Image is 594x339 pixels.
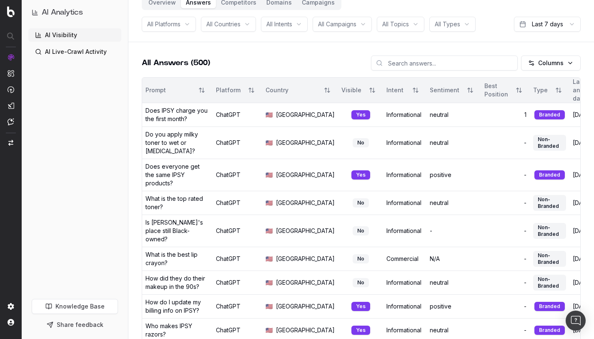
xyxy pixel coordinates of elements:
[145,322,209,339] div: Who makes IPSY razors?
[484,227,526,235] div: -
[386,171,423,179] div: Informational
[276,255,335,263] span: [GEOGRAPHIC_DATA]
[8,140,13,146] img: Switch project
[276,302,335,311] span: [GEOGRAPHIC_DATA]
[386,86,405,94] div: Intent
[430,227,478,235] div: -
[266,278,273,287] span: 🇺🇸
[566,311,586,331] div: Open Intercom Messenger
[484,171,526,179] div: -
[430,255,478,263] div: N/A
[216,139,259,147] div: ChatGPT
[32,317,118,332] button: Share feedback
[484,111,526,119] div: 1
[533,251,566,267] div: Non-Branded
[266,86,316,94] div: Country
[216,227,259,235] div: ChatGPT
[28,45,121,58] a: AI Live-Crawl Activity
[484,302,526,311] div: -
[365,83,380,98] button: Sort
[534,302,565,311] div: Branded
[145,218,209,243] div: Is [PERSON_NAME]'s place still Black-owned?
[145,162,209,187] div: Does everyone get the same IPSY products?
[353,138,369,147] div: No
[551,83,566,98] button: Sort
[8,118,14,125] img: Assist
[386,227,423,235] div: Informational
[216,278,259,287] div: ChatGPT
[386,326,423,334] div: Informational
[145,130,209,155] div: Do you apply milky toner to wet or [MEDICAL_DATA]?
[533,86,548,94] div: Type
[430,86,459,94] div: Sentiment
[32,299,118,314] a: Knowledge Base
[266,302,273,311] span: 🇺🇸
[534,326,565,335] div: Branded
[276,326,335,334] span: [GEOGRAPHIC_DATA]
[533,135,566,151] div: Non-Branded
[32,7,118,18] button: AI Analytics
[276,227,335,235] span: [GEOGRAPHIC_DATA]
[266,139,273,147] span: 🇺🇸
[266,20,292,28] span: All Intents
[194,83,209,98] button: Sort
[8,102,14,109] img: Studio
[353,254,369,263] div: No
[276,199,335,207] span: [GEOGRAPHIC_DATA]
[484,82,508,99] div: Best Position
[276,139,335,147] span: [GEOGRAPHIC_DATA]
[521,56,581,71] button: Columns
[216,302,259,311] div: ChatGPT
[353,226,369,235] div: No
[266,227,273,235] span: 🇺🇸
[147,20,180,28] span: All Platforms
[206,20,241,28] span: All Countries
[145,274,209,291] div: How did they do their makeup in the 90s?
[351,302,370,311] div: Yes
[145,106,209,123] div: Does IPSY charge you the first month?
[386,278,423,287] div: Informational
[533,195,566,211] div: Non-Branded
[216,171,259,179] div: ChatGPT
[351,110,370,119] div: Yes
[430,278,478,287] div: neutral
[216,86,241,94] div: Platform
[216,111,259,119] div: ChatGPT
[216,255,259,263] div: ChatGPT
[145,250,209,267] div: What is the best lip crayon?
[463,83,478,98] button: Sort
[351,170,370,180] div: Yes
[534,170,565,180] div: Branded
[386,255,423,263] div: Commercial
[430,171,478,179] div: positive
[266,171,273,179] span: 🇺🇸
[341,86,361,94] div: Visible
[386,199,423,207] div: Informational
[8,70,14,77] img: Intelligence
[266,199,273,207] span: 🇺🇸
[430,199,478,207] div: neutral
[430,326,478,334] div: neutral
[276,171,335,179] span: [GEOGRAPHIC_DATA]
[353,198,369,207] div: No
[533,223,566,239] div: Non-Branded
[484,255,526,263] div: -
[371,56,518,71] input: Search answers...
[386,139,423,147] div: Informational
[511,83,526,98] button: Sort
[142,57,210,69] h2: All Answers (500)
[266,326,273,334] span: 🇺🇸
[353,278,369,287] div: No
[28,28,121,42] a: AI Visibility
[430,302,478,311] div: positive
[351,326,370,335] div: Yes
[266,111,273,119] span: 🇺🇸
[266,255,273,263] span: 🇺🇸
[8,303,14,310] img: Setting
[8,86,14,93] img: Activation
[484,139,526,147] div: -
[430,139,478,147] div: neutral
[276,111,335,119] span: [GEOGRAPHIC_DATA]
[276,278,335,287] span: [GEOGRAPHIC_DATA]
[386,111,423,119] div: Informational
